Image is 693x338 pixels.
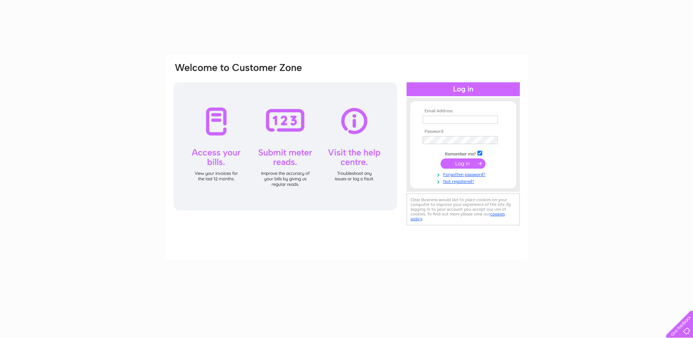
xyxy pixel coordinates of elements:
[421,109,506,114] th: Email Address:
[407,194,520,225] div: Clear Business would like to place cookies on your computer to improve your experience of the sit...
[421,150,506,157] td: Remember me?
[441,158,486,169] input: Submit
[421,129,506,134] th: Password:
[411,211,505,221] a: cookies policy
[423,170,506,177] a: Forgotten password?
[423,177,506,184] a: Not registered?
